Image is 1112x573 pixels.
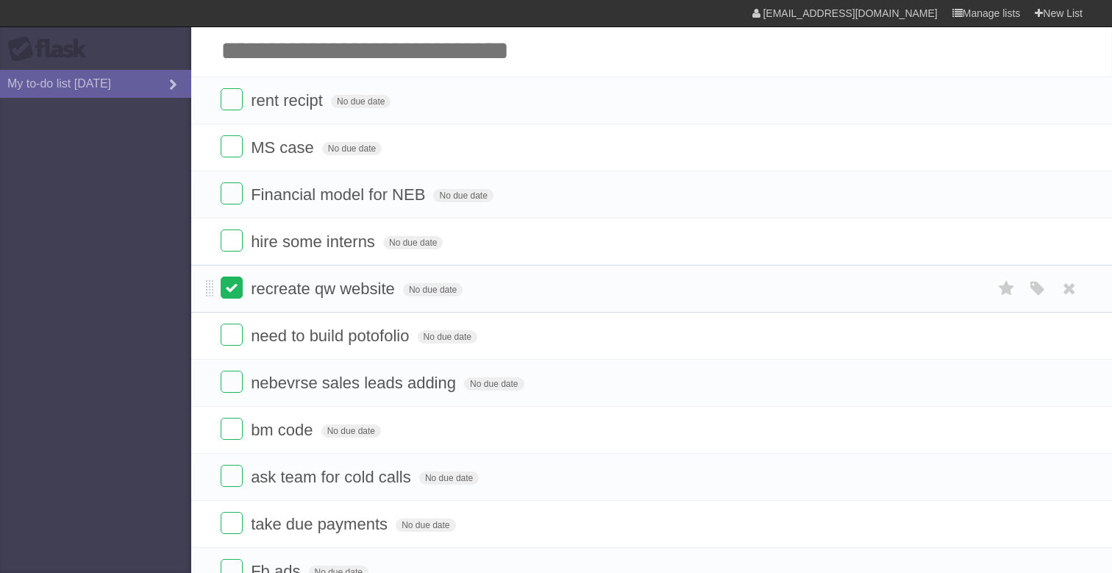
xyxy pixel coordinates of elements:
[251,421,316,439] span: bm code
[251,374,460,392] span: nebevrse sales leads adding
[221,371,243,393] label: Done
[396,519,455,532] span: No due date
[221,465,243,487] label: Done
[321,424,381,438] span: No due date
[221,88,243,110] label: Done
[221,182,243,204] label: Done
[464,377,524,391] span: No due date
[251,185,429,204] span: Financial model for NEB
[251,91,327,110] span: rent recipt
[251,232,379,251] span: hire some interns
[221,324,243,346] label: Done
[251,327,413,345] span: need to build potofolio
[383,236,443,249] span: No due date
[221,229,243,252] label: Done
[418,330,477,344] span: No due date
[221,277,243,299] label: Done
[331,95,391,108] span: No due date
[221,135,243,157] label: Done
[322,142,382,155] span: No due date
[403,283,463,296] span: No due date
[251,515,391,533] span: take due payments
[993,277,1021,301] label: Star task
[251,280,399,298] span: recreate qw website
[221,512,243,534] label: Done
[251,138,318,157] span: MS case
[419,471,479,485] span: No due date
[221,418,243,440] label: Done
[433,189,493,202] span: No due date
[7,36,96,63] div: Flask
[251,468,415,486] span: ask team for cold calls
